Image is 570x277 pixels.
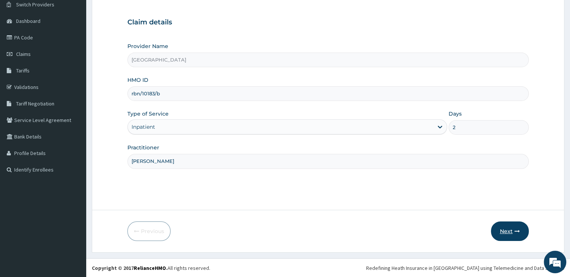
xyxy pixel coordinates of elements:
[127,42,168,50] label: Provider Name
[132,123,155,131] div: Inpatient
[14,38,30,56] img: d_794563401_company_1708531726252_794563401
[92,265,168,271] strong: Copyright © 2017 .
[449,110,462,117] label: Days
[39,42,126,52] div: Chat with us now
[123,4,141,22] div: Minimize live chat window
[43,88,103,164] span: We're online!
[4,191,143,218] textarea: Type your message and hit 'Enter'
[127,110,169,117] label: Type of Service
[127,221,171,241] button: Previous
[491,221,529,241] button: Next
[127,86,528,101] input: Enter HMO ID
[16,1,54,8] span: Switch Providers
[16,18,40,24] span: Dashboard
[16,51,31,57] span: Claims
[16,100,54,107] span: Tariff Negotiation
[366,264,564,272] div: Redefining Heath Insurance in [GEOGRAPHIC_DATA] using Telemedicine and Data Science!
[16,67,30,74] span: Tariffs
[134,265,166,271] a: RelianceHMO
[127,154,528,169] input: Enter Name
[127,76,148,84] label: HMO ID
[127,144,159,151] label: Practitioner
[127,18,528,27] h3: Claim details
